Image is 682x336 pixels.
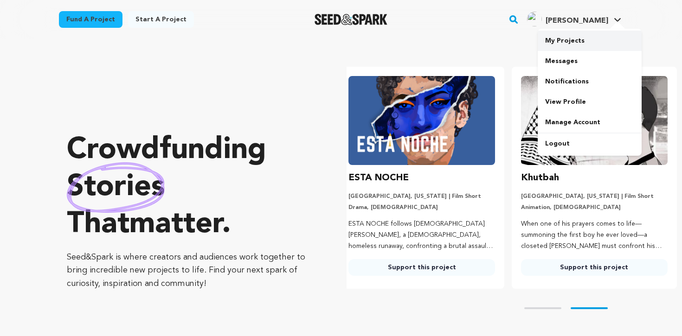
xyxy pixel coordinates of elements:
span: matter [129,210,222,240]
a: Seed&Spark Homepage [315,14,387,25]
p: Animation, [DEMOGRAPHIC_DATA] [521,204,668,211]
a: View Profile [538,92,642,112]
a: Fund a project [59,11,122,28]
img: hand sketched image [67,162,165,213]
a: Logout [538,133,642,154]
a: Support this project [348,259,495,276]
p: Seed&Spark is where creators and audiences work together to bring incredible new projects to life... [67,251,309,291]
h3: Khutbah [521,171,559,185]
img: ESTA NOCHE image [348,76,495,165]
div: Mackenzie R.'s Profile [527,12,608,26]
span: [PERSON_NAME] [546,17,608,25]
a: Start a project [128,11,194,28]
a: Messages [538,51,642,71]
p: [GEOGRAPHIC_DATA], [US_STATE] | Film Short [348,193,495,200]
a: Manage Account [538,112,642,133]
p: ESTA NOCHE follows [DEMOGRAPHIC_DATA] [PERSON_NAME], a [DEMOGRAPHIC_DATA], homeless runaway, conf... [348,219,495,252]
img: 5cffb18d3c393fb3.jpg [527,12,542,26]
p: [GEOGRAPHIC_DATA], [US_STATE] | Film Short [521,193,668,200]
a: Notifications [538,71,642,92]
img: Khutbah image [521,76,668,165]
p: Crowdfunding that . [67,132,309,243]
span: Mackenzie R.'s Profile [525,10,623,29]
p: Drama, [DEMOGRAPHIC_DATA] [348,204,495,211]
a: My Projects [538,31,642,51]
img: Seed&Spark Logo Dark Mode [315,14,387,25]
h3: ESTA NOCHE [348,171,409,185]
a: Support this project [521,259,668,276]
p: When one of his prayers comes to life—summoning the first boy he ever loved—a closeted [PERSON_NA... [521,219,668,252]
a: Mackenzie R.'s Profile [525,10,623,26]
